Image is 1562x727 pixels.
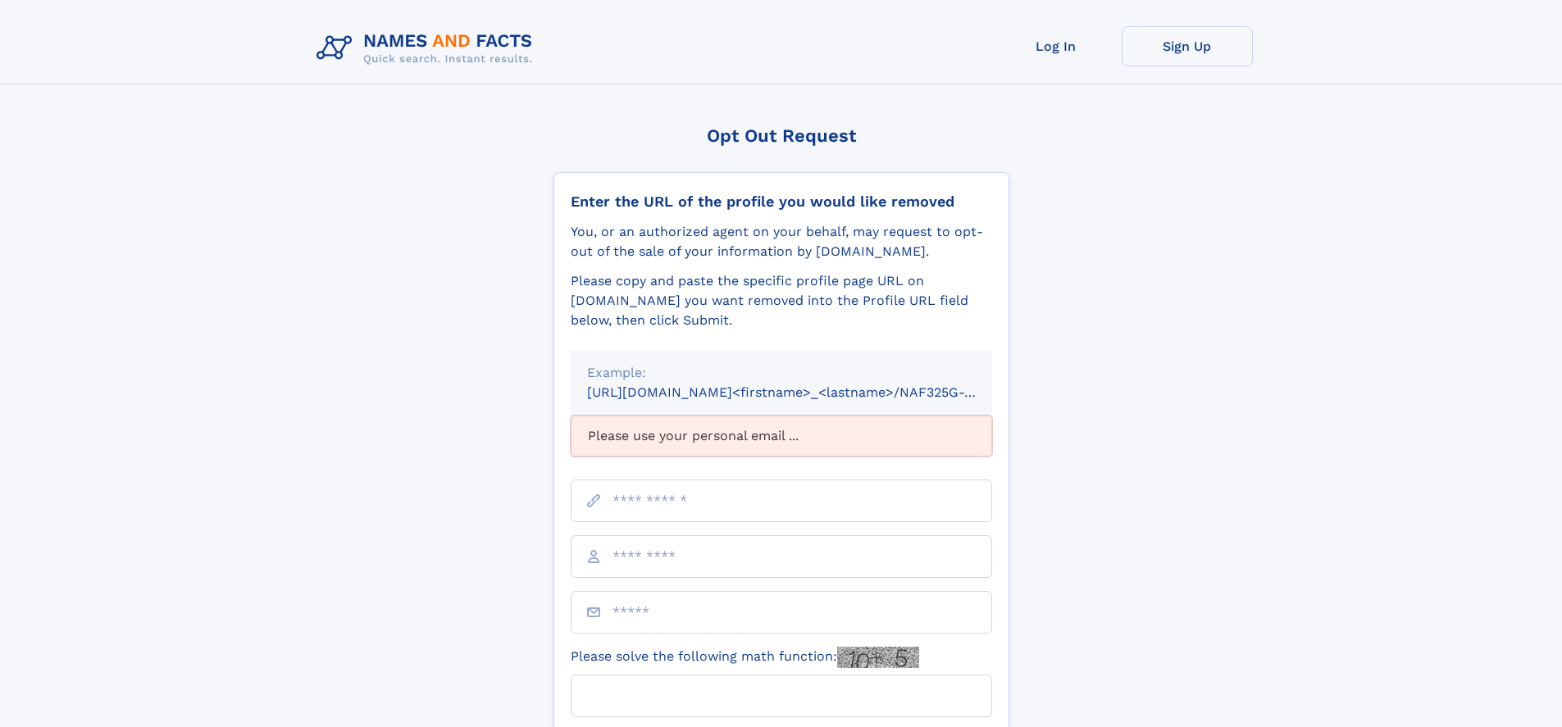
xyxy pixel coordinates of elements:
img: Logo Names and Facts [310,26,546,70]
a: Sign Up [1122,26,1253,66]
div: Enter the URL of the profile you would like removed [571,193,992,211]
div: You, or an authorized agent on your behalf, may request to opt-out of the sale of your informatio... [571,222,992,261]
div: Please use your personal email ... [571,416,992,457]
a: Log In [990,26,1122,66]
div: Example: [587,363,976,383]
label: Please solve the following math function: [571,647,919,668]
div: Opt Out Request [553,125,1009,146]
small: [URL][DOMAIN_NAME]<firstname>_<lastname>/NAF325G-xxxxxxxx [587,384,1023,400]
div: Please copy and paste the specific profile page URL on [DOMAIN_NAME] you want removed into the Pr... [571,271,992,330]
